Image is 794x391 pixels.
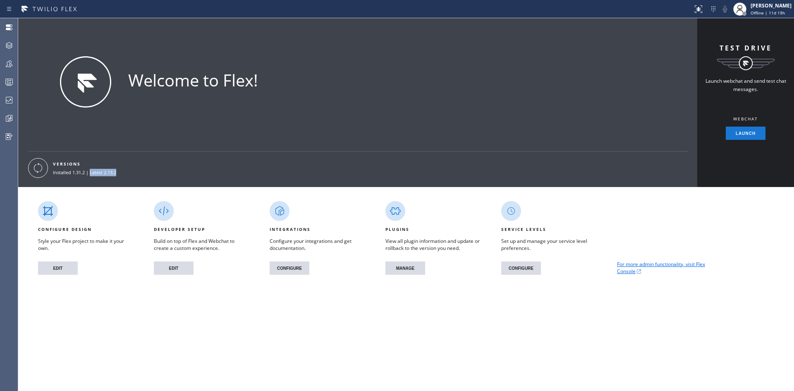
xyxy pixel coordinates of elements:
[38,237,134,252] div: Style your Flex project to make it your own.
[501,224,546,234] div: SERVICE LEVELS
[719,3,731,15] button: Mute
[270,261,309,275] button: CONFIGURE
[154,261,194,275] button: EDIT
[720,43,772,53] div: TEST DRIVE
[385,237,481,252] div: View all plugin information and update or rollback to the version you need.
[751,10,785,16] span: Offline | 11d 19h
[270,224,311,234] div: INTEGRATIONS
[154,237,250,252] div: Build on top of Flex and Webchat to create a custom experience.
[501,261,541,275] button: CONFIGURE
[501,237,597,252] div: Set up and manage your service level preferences.
[733,116,758,122] div: WEBCHAT
[270,237,366,252] div: Configure your integrations and get documentation.
[385,261,425,275] button: MANAGE
[617,261,713,275] a: For more admin functionality, visit Flex Console
[38,224,92,234] div: CONFIGURE DESIGN
[751,2,792,9] div: [PERSON_NAME]
[53,169,126,177] div: Installed 1.31.2 | Latest 2.13.2
[726,127,765,140] button: Launch
[38,261,78,275] button: EDIT
[704,77,787,94] div: Launch webchat and send test chat messages.
[53,159,126,169] div: VERSIONS
[128,69,258,92] div: Welcome to Flex!
[154,224,205,234] div: DEVELOPER SETUP
[385,224,409,234] div: PLUGINS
